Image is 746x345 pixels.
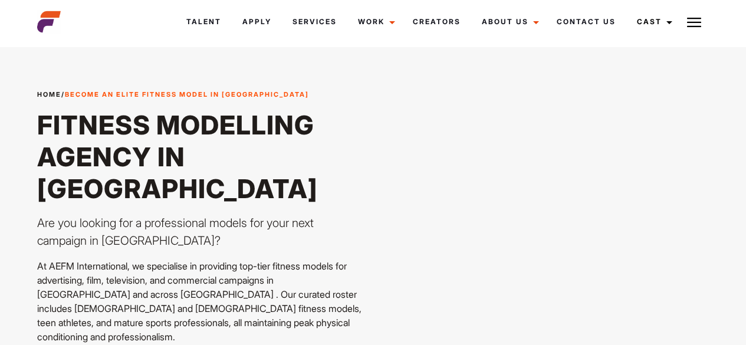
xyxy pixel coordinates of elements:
[687,15,701,29] img: Burger icon
[37,214,366,249] p: Are you looking for a professional models for your next campaign in [GEOGRAPHIC_DATA]?
[232,6,282,38] a: Apply
[402,6,471,38] a: Creators
[37,10,61,34] img: cropped-aefm-brand-fav-22-square.png
[65,90,309,98] strong: Become an Elite Fitness Model in [GEOGRAPHIC_DATA]
[37,90,309,100] span: /
[37,109,366,205] h1: Fitness Modelling Agency in [GEOGRAPHIC_DATA]
[471,6,546,38] a: About Us
[626,6,679,38] a: Cast
[282,6,347,38] a: Services
[347,6,402,38] a: Work
[37,259,366,344] p: At AEFM International, we specialise in providing top-tier fitness models for advertising, film, ...
[176,6,232,38] a: Talent
[546,6,626,38] a: Contact Us
[37,90,61,98] a: Home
